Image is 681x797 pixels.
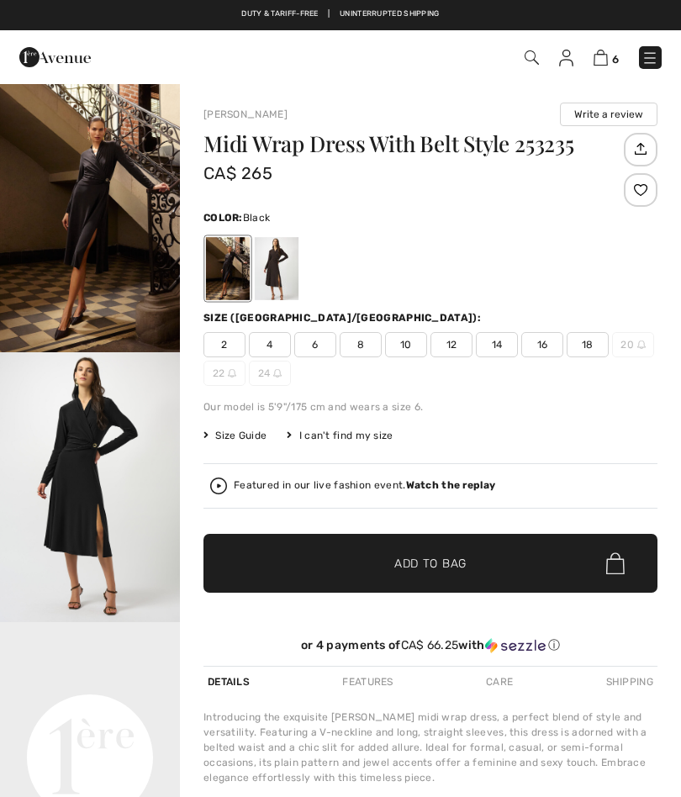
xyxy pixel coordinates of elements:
span: 20 [612,332,654,357]
img: ring-m.svg [273,369,282,377]
img: Shopping Bag [594,50,608,66]
div: Size ([GEOGRAPHIC_DATA]/[GEOGRAPHIC_DATA]): [203,310,484,325]
span: Size Guide [203,428,267,443]
span: Black [243,212,271,224]
div: Mocha [255,237,298,300]
span: 4 [249,332,291,357]
div: Shipping [602,667,657,697]
img: Watch the replay [210,478,227,494]
span: CA$ 66.25 [401,638,459,652]
img: 1ère Avenue [19,40,91,74]
div: Our model is 5'9"/175 cm and wears a size 6. [203,399,657,414]
div: Care [482,667,517,697]
a: [PERSON_NAME] [203,108,288,120]
div: Introducing the exquisite [PERSON_NAME] midi wrap dress, a perfect blend of style and versatility... [203,710,657,785]
span: 10 [385,332,427,357]
strong: Watch the replay [406,479,496,491]
button: Write a review [560,103,657,126]
img: Menu [641,50,658,66]
span: 6 [294,332,336,357]
h1: Midi Wrap Dress With Belt Style 253235 [203,133,620,155]
div: Black [206,237,250,300]
div: Features [338,667,397,697]
div: or 4 payments of with [203,638,657,653]
div: or 4 payments ofCA$ 66.25withSezzle Click to learn more about Sezzle [203,638,657,659]
a: 1ère Avenue [19,48,91,64]
div: Featured in our live fashion event. [234,480,495,491]
span: 2 [203,332,245,357]
span: 12 [430,332,472,357]
img: ring-m.svg [637,340,646,349]
span: 6 [612,53,619,66]
span: Add to Bag [394,555,467,573]
div: I can't find my size [287,428,393,443]
span: 16 [521,332,563,357]
span: 8 [340,332,382,357]
img: ring-m.svg [228,369,236,377]
span: 22 [203,361,245,386]
span: CA$ 265 [203,163,272,183]
div: Details [203,667,254,697]
img: Share [626,135,654,163]
span: 24 [249,361,291,386]
span: Color: [203,212,243,224]
button: Add to Bag [203,534,657,593]
img: Search [525,50,539,65]
span: 14 [476,332,518,357]
img: Sezzle [485,638,546,653]
span: 18 [567,332,609,357]
img: My Info [559,50,573,66]
img: Bag.svg [606,552,625,574]
a: 6 [594,47,619,67]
